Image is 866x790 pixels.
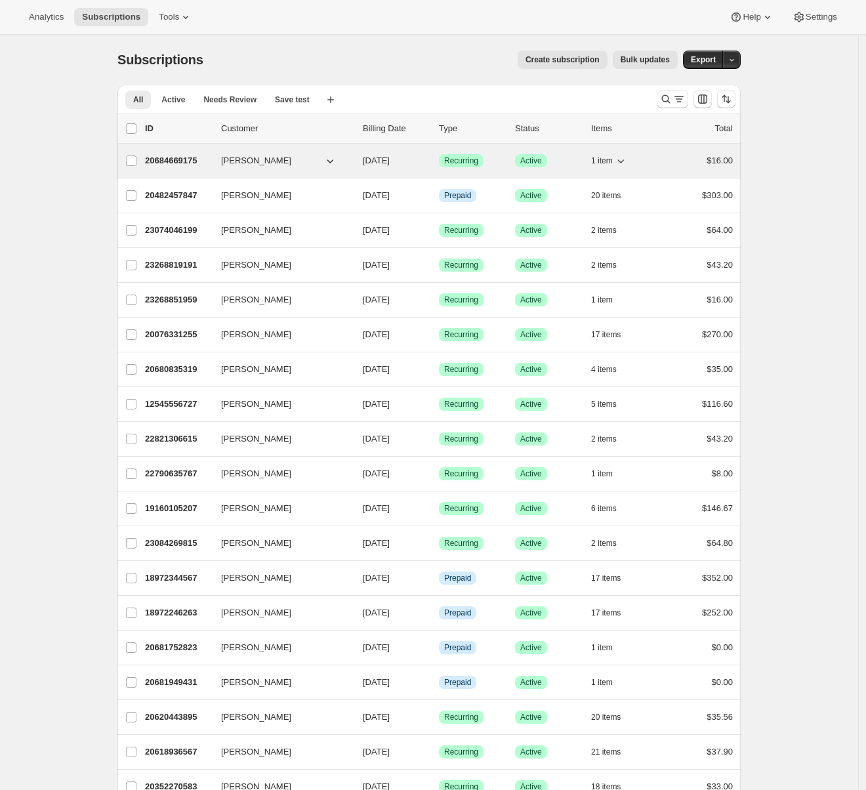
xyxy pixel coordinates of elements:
[591,260,617,270] span: 2 items
[785,8,845,26] button: Settings
[213,394,344,415] button: [PERSON_NAME]
[591,329,621,340] span: 17 items
[145,708,733,726] div: 20620443895[PERSON_NAME][DATE]SuccessRecurringSuccessActive20 items$35.56
[591,295,613,305] span: 1 item
[591,708,635,726] button: 20 items
[363,677,390,687] span: [DATE]
[520,503,542,514] span: Active
[145,154,211,167] p: 20684669175
[213,324,344,345] button: [PERSON_NAME]
[711,677,733,687] span: $0.00
[520,538,542,549] span: Active
[444,642,471,653] span: Prepaid
[145,673,733,692] div: 20681949431[PERSON_NAME][DATE]InfoPrepaidSuccessActive1 item$0.00
[145,743,733,761] div: 20618936567[PERSON_NAME][DATE]SuccessRecurringSuccessActive21 items$37.90
[145,499,733,518] div: 19160105207[PERSON_NAME][DATE]SuccessRecurringSuccessActive6 items$146.67
[444,608,471,618] span: Prepaid
[117,52,203,67] span: Subscriptions
[707,434,733,444] span: $43.20
[221,502,291,515] span: [PERSON_NAME]
[591,573,621,583] span: 17 items
[151,8,200,26] button: Tools
[363,190,390,200] span: [DATE]
[591,360,631,379] button: 4 items
[221,432,291,446] span: [PERSON_NAME]
[145,537,211,550] p: 23084269815
[145,221,733,239] div: 23074046199[PERSON_NAME][DATE]SuccessRecurringSuccessActive2 items$64.00
[591,225,617,236] span: 2 items
[806,12,837,22] span: Settings
[320,91,341,109] button: Create new view
[145,430,733,448] div: 22821306615[PERSON_NAME][DATE]SuccessRecurringSuccessActive2 items$43.20
[444,503,478,514] span: Recurring
[520,364,542,375] span: Active
[145,534,733,552] div: 23084269815[PERSON_NAME][DATE]SuccessRecurringSuccessActive2 items$64.80
[213,359,344,380] button: [PERSON_NAME]
[221,676,291,689] span: [PERSON_NAME]
[520,642,542,653] span: Active
[145,745,211,759] p: 20618936567
[145,604,733,622] div: 18972246263[PERSON_NAME][DATE]InfoPrepaidSuccessActive17 items$252.00
[145,293,211,306] p: 23268851959
[221,467,291,480] span: [PERSON_NAME]
[439,122,505,135] div: Type
[203,94,257,105] span: Needs Review
[363,642,390,652] span: [DATE]
[591,468,613,479] span: 1 item
[145,676,211,689] p: 20681949431
[221,224,291,237] span: [PERSON_NAME]
[145,291,733,309] div: 23268851959[PERSON_NAME][DATE]SuccessRecurringSuccessActive1 item$16.00
[591,434,617,444] span: 2 items
[591,538,617,549] span: 2 items
[145,606,211,619] p: 18972246263
[145,502,211,515] p: 19160105207
[213,185,344,206] button: [PERSON_NAME]
[444,573,471,583] span: Prepaid
[444,399,478,409] span: Recurring
[221,363,291,376] span: [PERSON_NAME]
[591,503,617,514] span: 6 items
[444,156,478,166] span: Recurring
[591,642,613,653] span: 1 item
[444,329,478,340] span: Recurring
[221,537,291,550] span: [PERSON_NAME]
[717,90,735,108] button: Sort the results
[145,360,733,379] div: 20680835319[PERSON_NAME][DATE]SuccessRecurringSuccessActive4 items$35.00
[213,533,344,554] button: [PERSON_NAME]
[520,190,542,201] span: Active
[591,325,635,344] button: 17 items
[145,363,211,376] p: 20680835319
[145,465,733,483] div: 22790635767[PERSON_NAME][DATE]SuccessRecurringSuccessActive1 item$8.00
[145,432,211,446] p: 22821306615
[444,677,471,688] span: Prepaid
[363,434,390,444] span: [DATE]
[444,225,478,236] span: Recurring
[591,186,635,205] button: 20 items
[221,641,291,654] span: [PERSON_NAME]
[657,90,688,108] button: Search and filter results
[133,94,143,105] span: All
[74,8,148,26] button: Subscriptions
[363,573,390,583] span: [DATE]
[702,399,733,409] span: $116.60
[221,154,291,167] span: [PERSON_NAME]
[213,602,344,623] button: [PERSON_NAME]
[363,364,390,374] span: [DATE]
[591,677,613,688] span: 1 item
[213,150,344,171] button: [PERSON_NAME]
[363,503,390,513] span: [DATE]
[683,51,724,69] button: Export
[363,468,390,478] span: [DATE]
[591,430,631,448] button: 2 items
[213,741,344,762] button: [PERSON_NAME]
[591,156,613,166] span: 1 item
[526,54,600,65] span: Create subscription
[145,186,733,205] div: 20482457847[PERSON_NAME][DATE]InfoPrepaidSuccessActive20 items$303.00
[520,573,542,583] span: Active
[221,189,291,202] span: [PERSON_NAME]
[145,398,211,411] p: 12545556727
[591,122,657,135] div: Items
[221,745,291,759] span: [PERSON_NAME]
[213,428,344,449] button: [PERSON_NAME]
[707,538,733,548] span: $64.80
